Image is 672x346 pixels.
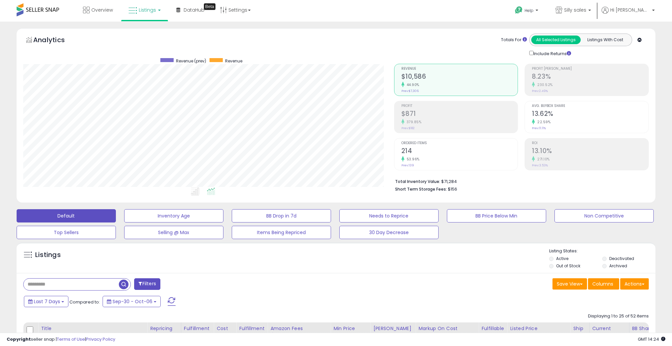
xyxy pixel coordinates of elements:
span: Profit [401,104,518,108]
small: Prev: 139 [401,163,414,167]
button: Top Sellers [17,226,116,239]
span: Overview [91,7,113,13]
div: Repricing [150,325,178,332]
strong: Copyright [7,336,31,342]
label: Deactivated [609,256,634,261]
div: seller snap | | [7,336,115,343]
div: Min Price [333,325,368,332]
h2: 13.10% [532,147,648,156]
div: Cost [216,325,233,332]
button: Sep-30 - Oct-06 [103,296,161,307]
button: Listings With Cost [580,36,630,44]
button: 30 Day Decrease [339,226,439,239]
small: Prev: 11.11% [532,126,546,130]
button: Items Being Repriced [232,226,331,239]
span: $156 [448,186,457,192]
span: Help [525,8,534,13]
div: Current Buybox Price [592,325,627,339]
div: Listed Price [510,325,567,332]
h2: 214 [401,147,518,156]
small: 271.10% [535,157,550,162]
li: $71,284 [395,177,644,185]
small: 53.96% [404,157,420,162]
button: Selling @ Max [124,226,223,239]
small: 379.85% [404,120,422,125]
small: 22.59% [535,120,550,125]
div: Fulfillment Cost [239,325,265,339]
div: [PERSON_NAME] [373,325,413,332]
div: Title [41,325,144,332]
small: Prev: 3.53% [532,163,548,167]
button: BB Drop in 7d [232,209,331,222]
button: Filters [134,278,160,290]
button: BB Price Below Min [447,209,546,222]
label: Active [556,256,568,261]
h2: 13.62% [532,110,648,119]
div: Include Returns [524,49,579,57]
div: Amazon Fees [270,325,328,332]
span: Listings [139,7,156,13]
span: Revenue [225,58,242,64]
small: 230.52% [535,82,553,87]
div: Fulfillable Quantity [481,325,504,339]
button: Default [17,209,116,222]
h5: Listings [35,250,61,260]
h5: Analytics [33,35,78,46]
span: Silly sales [564,7,586,13]
span: Ordered Items [401,141,518,145]
h2: 8.23% [532,73,648,82]
span: Revenue [401,67,518,71]
button: Save View [552,278,587,290]
button: Actions [620,278,649,290]
p: Listing States: [549,248,655,254]
h2: $10,586 [401,73,518,82]
span: Hi [PERSON_NAME] [610,7,650,13]
label: Out of Stock [556,263,580,269]
button: Needs to Reprice [339,209,439,222]
div: Tooltip anchor [204,3,215,10]
b: Short Term Storage Fees: [395,186,447,192]
a: Terms of Use [57,336,85,342]
span: Last 7 Days [34,298,60,305]
div: Markup on Cost [418,325,476,332]
a: Hi [PERSON_NAME] [602,7,655,22]
span: Sep-30 - Oct-06 [113,298,152,305]
button: All Selected Listings [531,36,581,44]
button: Inventory Age [124,209,223,222]
div: Ship Price [573,325,586,339]
span: DataHub [184,7,205,13]
small: Prev: $182 [401,126,415,130]
span: Columns [592,281,613,287]
div: Fulfillment [184,325,211,332]
span: Avg. Buybox Share [532,104,648,108]
small: 44.90% [404,82,419,87]
span: Profit [PERSON_NAME] [532,67,648,71]
span: ROI [532,141,648,145]
label: Archived [609,263,627,269]
div: Totals For [501,37,527,43]
button: Non Competitive [554,209,654,222]
b: Total Inventory Value: [395,179,440,184]
span: 2025-10-14 14:24 GMT [638,336,665,342]
button: Columns [588,278,619,290]
i: Get Help [515,6,523,14]
span: Revenue (prev) [176,58,206,64]
span: Compared to: [69,299,100,305]
a: Privacy Policy [86,336,115,342]
a: Help [510,1,545,22]
div: Displaying 1 to 25 of 52 items [588,313,649,319]
h2: $871 [401,110,518,119]
button: Last 7 Days [24,296,68,307]
div: BB Share 24h. [632,325,656,339]
small: Prev: 2.49% [532,89,548,93]
small: Prev: $7,306 [401,89,419,93]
